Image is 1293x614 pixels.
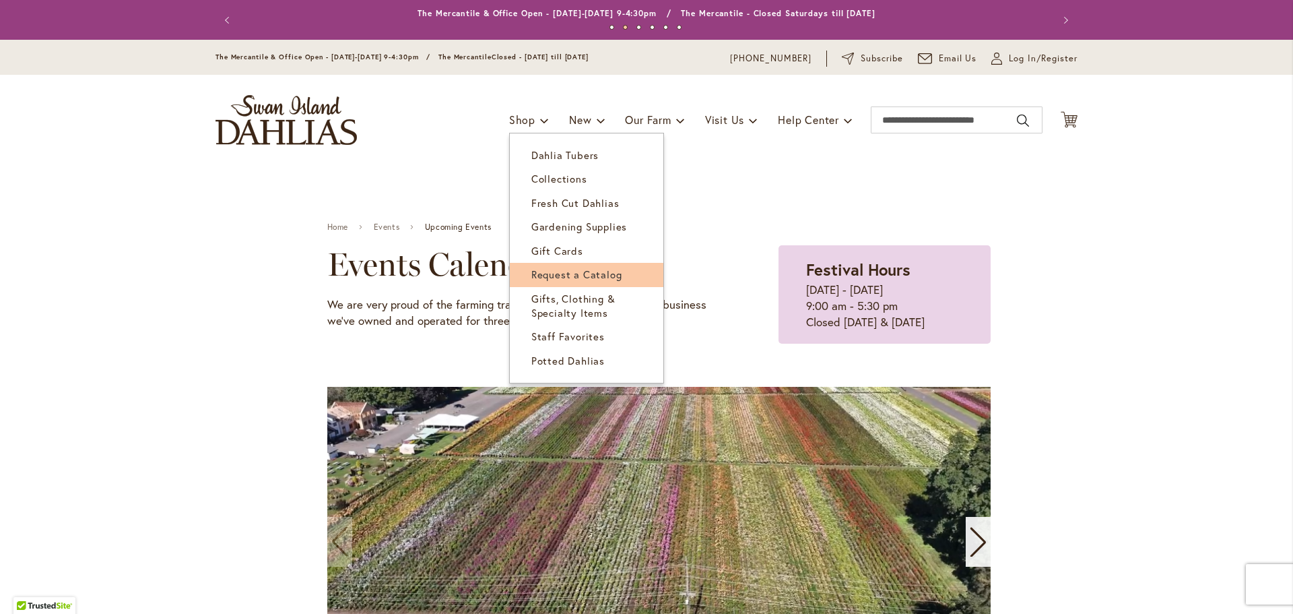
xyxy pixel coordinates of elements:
[531,330,605,343] span: Staff Favorites
[531,148,599,162] span: Dahlia Tubers
[806,282,962,330] p: [DATE] - [DATE] 9:00 am - 5:30 pm Closed [DATE] & [DATE]
[327,245,712,283] h2: Events Calendar
[663,25,668,30] button: 5 of 6
[677,25,682,30] button: 6 of 6
[1051,7,1077,34] button: Next
[327,222,348,232] a: Home
[215,53,492,61] span: The Mercantile & Office Open - [DATE]-[DATE] 9-4:30pm / The Mercantile
[215,95,357,145] a: store logo
[569,113,591,127] span: New
[861,52,903,65] span: Subscribe
[531,172,587,185] span: Collections
[531,220,627,233] span: Gardening Supplies
[531,268,622,281] span: Request a Catalog
[425,222,492,232] span: Upcoming Events
[918,52,977,65] a: Email Us
[492,53,589,61] span: Closed - [DATE] till [DATE]
[215,7,242,34] button: Previous
[778,113,839,127] span: Help Center
[636,25,641,30] button: 3 of 6
[939,52,977,65] span: Email Us
[623,25,628,30] button: 2 of 6
[374,222,400,232] a: Events
[730,52,811,65] a: [PHONE_NUMBER]
[609,25,614,30] button: 1 of 6
[531,354,605,367] span: Potted Dahlias
[531,292,616,319] span: Gifts, Clothing & Specialty Items
[806,259,910,280] strong: Festival Hours
[625,113,671,127] span: Our Farm
[327,297,712,329] p: We are very proud of the farming tradition our family brings to the business we've owned and oper...
[510,239,663,263] a: Gift Cards
[842,52,903,65] a: Subscribe
[991,52,1077,65] a: Log In/Register
[1009,52,1077,65] span: Log In/Register
[705,113,744,127] span: Visit Us
[650,25,655,30] button: 4 of 6
[418,8,875,18] a: The Mercantile & Office Open - [DATE]-[DATE] 9-4:30pm / The Mercantile - Closed Saturdays till [D...
[531,196,620,210] span: Fresh Cut Dahlias
[509,113,535,127] span: Shop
